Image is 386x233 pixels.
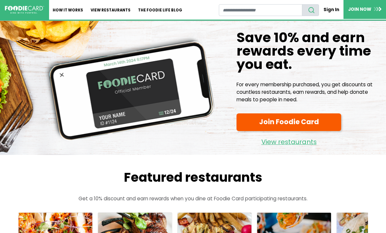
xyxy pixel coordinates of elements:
[302,4,319,16] button: search
[319,4,343,15] a: Sign In
[5,170,381,185] h2: Featured restaurants
[237,81,381,103] p: For every membership purchased, you get discounts at countless restaurants, earn rewards, and hel...
[237,133,341,147] a: View restaurants
[237,113,341,131] a: Join Foodie Card
[219,4,303,16] input: restaurant search
[5,195,381,203] p: Get a 10% discount and earn rewards when you dine at Foodie Card participating restaurants.
[237,31,381,71] h1: Save 10% and earn rewards every time you eat.
[5,6,44,14] img: FoodieCard; Eat, Drink, Save, Donate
